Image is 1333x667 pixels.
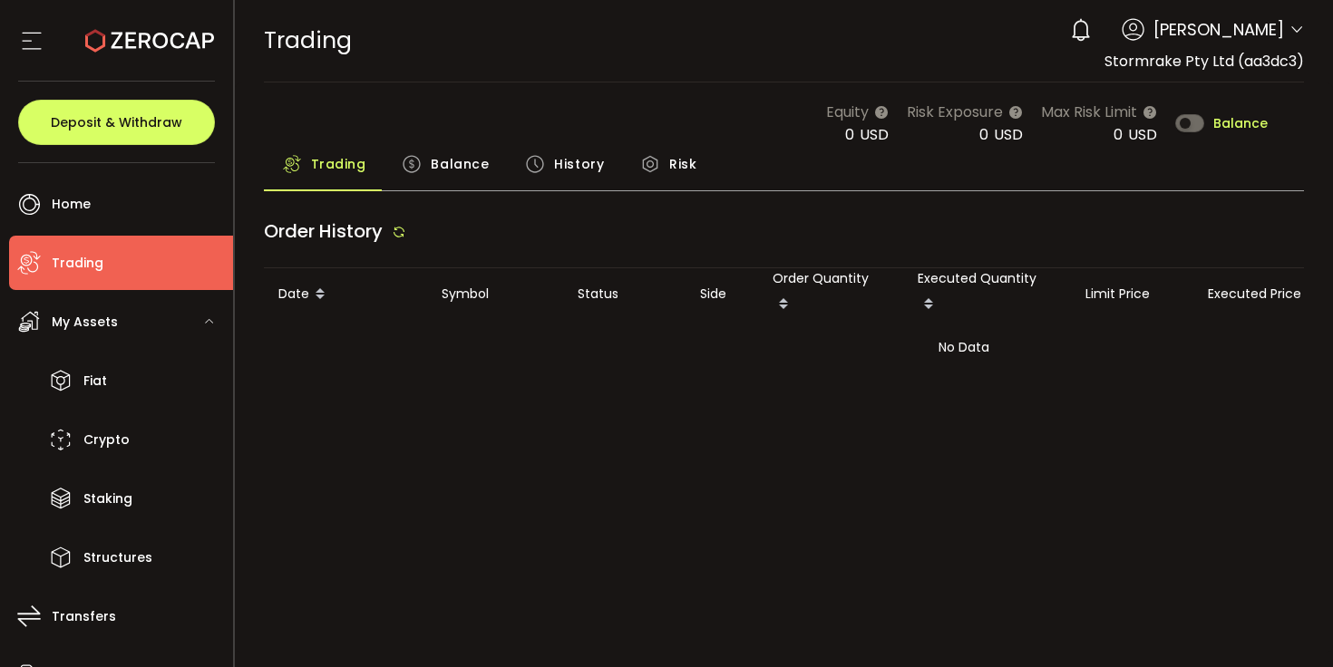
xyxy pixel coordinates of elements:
[907,101,1003,123] span: Risk Exposure
[903,268,1071,320] div: Executed Quantity
[311,146,366,182] span: Trading
[563,284,686,304] div: Status
[758,268,903,320] div: Order Quantity
[1041,101,1137,123] span: Max Risk Limit
[264,218,383,244] span: Order History
[860,124,889,145] span: USD
[52,309,118,335] span: My Assets
[1114,124,1123,145] span: 0
[52,250,103,276] span: Trading
[52,604,116,630] span: Transfers
[994,124,1023,145] span: USD
[686,284,758,304] div: Side
[1213,117,1268,130] span: Balance
[427,284,563,304] div: Symbol
[18,100,215,145] button: Deposit & Withdraw
[51,116,182,129] span: Deposit & Withdraw
[264,24,352,56] span: Trading
[52,191,91,217] span: Home
[83,427,130,453] span: Crypto
[83,486,132,512] span: Staking
[826,101,869,123] span: Equity
[1193,284,1316,304] div: Executed Price
[1071,284,1193,304] div: Limit Price
[554,146,604,182] span: History
[1104,51,1304,72] span: Stormrake Pty Ltd (aa3dc3)
[979,124,988,145] span: 0
[83,368,107,394] span: Fiat
[83,545,152,571] span: Structures
[1128,124,1157,145] span: USD
[1153,17,1284,42] span: [PERSON_NAME]
[264,279,427,310] div: Date
[669,146,696,182] span: Risk
[845,124,854,145] span: 0
[431,146,489,182] span: Balance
